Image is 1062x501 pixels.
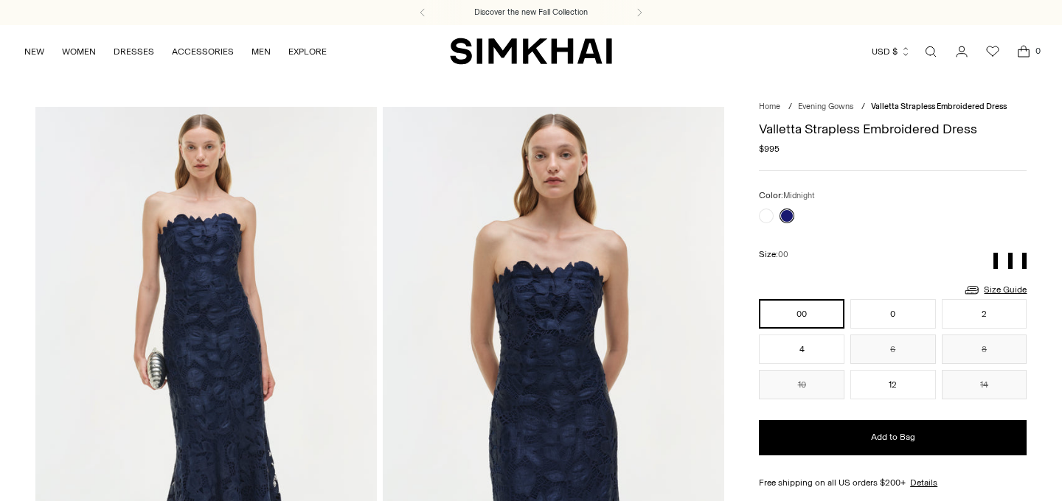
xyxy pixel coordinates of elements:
a: Open search modal [916,37,945,66]
a: NEW [24,35,44,68]
span: $995 [759,142,780,155]
div: / [861,101,865,113]
span: Add to Bag [871,431,915,444]
button: 8 [942,334,1027,364]
span: Valletta Strapless Embroidered Dress [871,102,1007,111]
a: Home [759,102,780,111]
button: Add to Bag [759,420,1027,455]
a: ACCESSORIES [172,35,234,68]
a: EXPLORE [288,35,327,68]
label: Color: [759,189,815,203]
a: WOMEN [62,35,96,68]
a: Details [910,476,937,489]
button: 12 [850,370,936,399]
a: Discover the new Fall Collection [474,7,588,18]
button: 2 [942,299,1027,329]
div: / [788,101,792,113]
label: Size: [759,248,788,262]
button: 10 [759,370,844,399]
span: Midnight [783,191,815,200]
button: 00 [759,299,844,329]
a: Wishlist [978,37,1007,66]
a: DRESSES [114,35,154,68]
a: SIMKHAI [450,37,612,66]
span: 0 [1031,44,1044,57]
button: USD $ [872,35,911,68]
span: 00 [778,250,788,259]
button: 4 [759,334,844,364]
h1: Valletta Strapless Embroidered Dress [759,122,1027,136]
button: 0 [850,299,936,329]
button: 6 [850,334,936,364]
a: Size Guide [963,281,1027,299]
nav: breadcrumbs [759,101,1027,113]
div: Free shipping on all US orders $200+ [759,476,1027,489]
a: Go to the account page [947,37,976,66]
a: Open cart modal [1009,37,1038,66]
a: MEN [251,35,271,68]
a: Evening Gowns [798,102,853,111]
button: 14 [942,370,1027,399]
